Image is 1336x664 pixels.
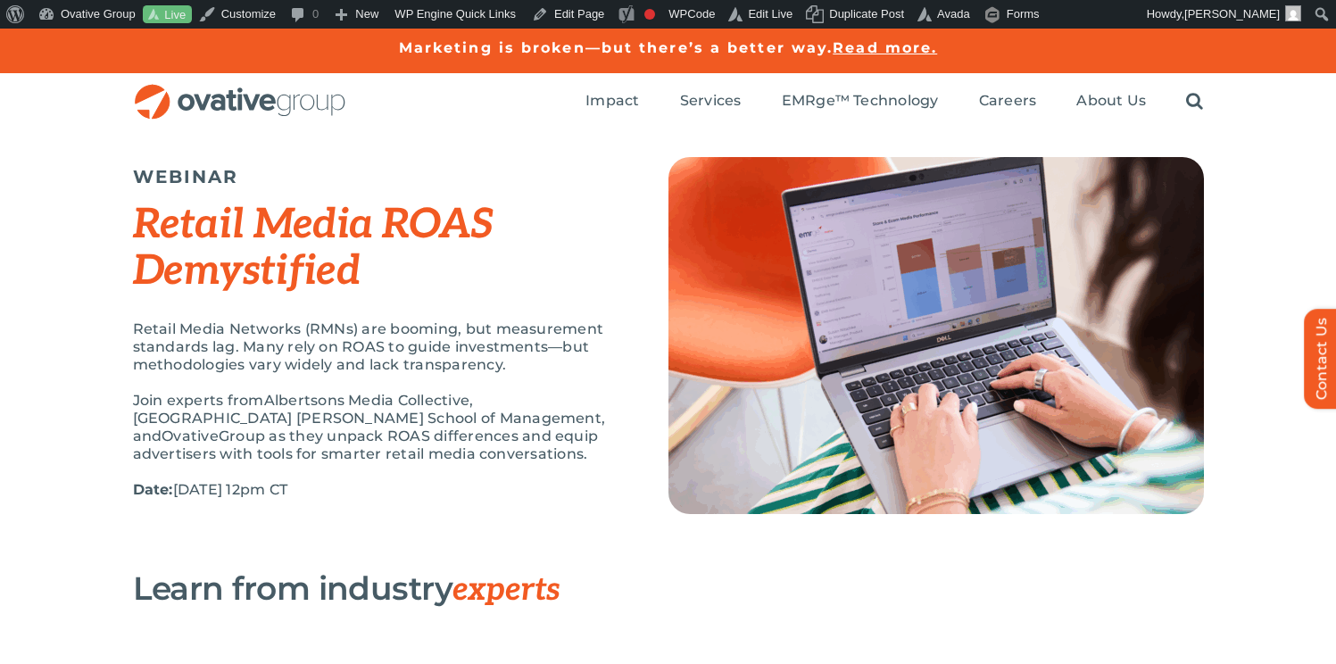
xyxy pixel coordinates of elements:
h3: Learn from industry [133,570,1115,608]
a: Live [143,5,192,24]
span: [PERSON_NAME] [1184,7,1280,21]
span: Ovative [162,427,219,444]
a: Search [1186,92,1203,112]
a: Careers [979,92,1037,112]
span: Albertsons Media Collective, [GEOGRAPHIC_DATA] [PERSON_NAME] School of Management, and [133,392,606,444]
span: About Us [1076,92,1146,110]
a: Read more. [833,39,937,56]
span: EMRge™ Technology [782,92,939,110]
span: Group as they unpack ROAS differences and equip advertisers with tools for smarter retail media c... [133,427,599,462]
p: Retail Media Networks (RMNs) are booming, but measurement standards lag. Many rely on ROAS to gui... [133,320,624,374]
span: experts [452,570,560,610]
strong: Date: [133,481,173,498]
span: Services [680,92,742,110]
p: [DATE] 12pm CT [133,481,624,499]
a: EMRge™ Technology [782,92,939,112]
div: Focus keyphrase not set [644,9,655,20]
a: OG_Full_horizontal_RGB [133,82,347,99]
a: Marketing is broken—but there’s a better way. [399,39,834,56]
p: Join experts from [133,392,624,463]
a: Impact [585,92,639,112]
h5: WEBINAR [133,166,624,187]
a: About Us [1076,92,1146,112]
a: Services [680,92,742,112]
img: Top Image (2) [668,157,1204,514]
span: Careers [979,92,1037,110]
em: Retail Media ROAS Demystified [133,200,494,296]
nav: Menu [585,73,1203,130]
span: Impact [585,92,639,110]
